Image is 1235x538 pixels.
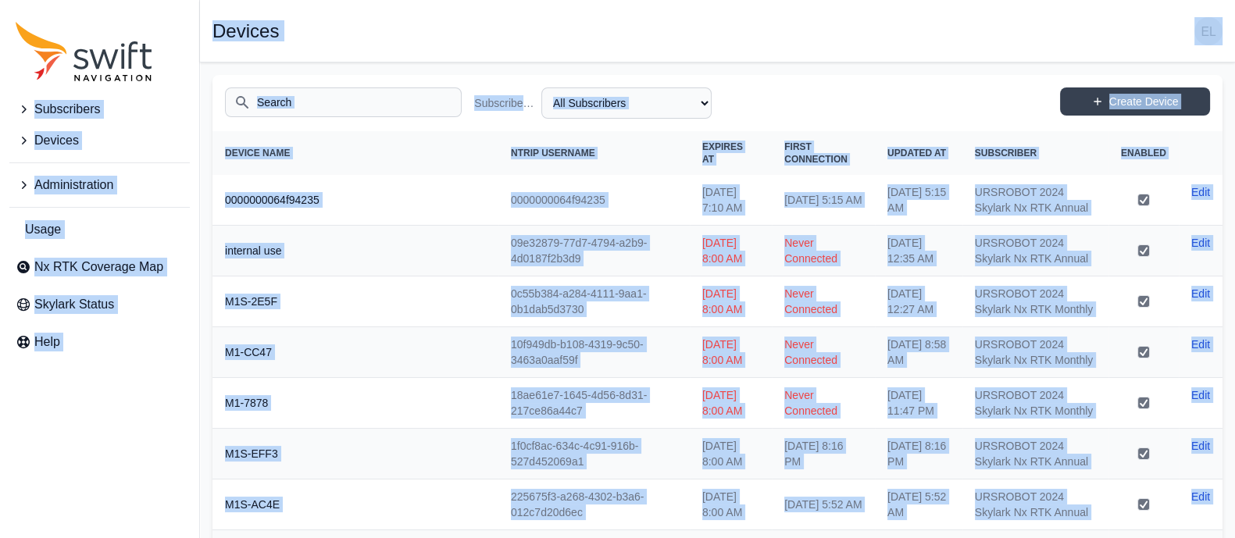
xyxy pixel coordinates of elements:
[9,289,190,320] a: Skylark Status
[34,131,79,150] span: Devices
[690,479,772,530] td: [DATE] 8:00 AM
[34,176,113,194] span: Administration
[498,276,690,327] td: 0c55b384-a284-4111-9aa1-0b1dab5d3730
[1191,489,1210,504] a: Edit
[962,479,1108,530] td: URSROBOT 2024 Skylark Nx RTK Annual
[1191,387,1210,403] a: Edit
[1191,286,1210,301] a: Edit
[962,327,1108,378] td: URSROBOT 2024 Skylark Nx RTK Monthly
[225,87,462,117] input: Search
[690,175,772,226] td: [DATE] 7:10 AM
[962,175,1108,226] td: URSROBOT 2024 Skylark Nx RTK Annual
[34,258,163,276] span: Nx RTK Coverage Map
[1060,87,1210,116] a: Create Device
[772,378,875,429] td: Never Connected
[690,276,772,327] td: [DATE] 8:00 AM
[212,429,498,479] th: M1S-EFF3
[962,378,1108,429] td: URSROBOT 2024 Skylark Nx RTK Monthly
[690,429,772,479] td: [DATE] 8:00 AM
[962,131,1108,175] th: Subscriber
[9,125,190,156] button: Devices
[875,276,962,327] td: [DATE] 12:27 AM
[875,479,962,530] td: [DATE] 5:52 AM
[772,327,875,378] td: Never Connected
[772,429,875,479] td: [DATE] 8:16 PM
[212,131,498,175] th: Device Name
[875,175,962,226] td: [DATE] 5:15 AM
[1191,337,1210,352] a: Edit
[212,22,279,41] h1: Devices
[962,226,1108,276] td: URSROBOT 2024 Skylark Nx RTK Annual
[212,479,498,530] th: M1S-AC4E
[212,276,498,327] th: M1S-2E5F
[875,226,962,276] td: [DATE] 12:35 AM
[212,327,498,378] th: M1-CC47
[962,276,1108,327] td: URSROBOT 2024 Skylark Nx RTK Monthly
[1194,17,1223,45] img: user photo
[212,226,498,276] th: internal use
[498,378,690,429] td: 18ae61e7-1645-4d56-8d31-217ce86a44c7
[875,327,962,378] td: [DATE] 8:58 AM
[9,251,190,283] a: Nx RTK Coverage Map
[784,141,848,165] span: First Connection
[474,95,535,111] label: Subscriber Name
[875,378,962,429] td: [DATE] 11:47 PM
[1108,131,1179,175] th: Enabled
[962,429,1108,479] td: URSROBOT 2024 Skylark Nx RTK Annual
[541,87,712,119] select: Subscriber
[690,327,772,378] td: [DATE] 8:00 AM
[702,141,743,165] span: Expires At
[690,378,772,429] td: [DATE] 8:00 AM
[772,226,875,276] td: Never Connected
[212,175,498,226] th: 0000000064f94235
[498,175,690,226] td: 0000000064f94235
[498,327,690,378] td: 10f949db-b108-4319-9c50-3463a0aaf59f
[772,276,875,327] td: Never Connected
[887,148,946,159] span: Updated At
[34,100,100,119] span: Subscribers
[772,175,875,226] td: [DATE] 5:15 AM
[34,333,60,351] span: Help
[498,479,690,530] td: 225675f3-a268-4302-b3a6-012c7d20d6ec
[1191,235,1210,251] a: Edit
[498,131,690,175] th: NTRIP Username
[498,226,690,276] td: 09e32879-77d7-4794-a2b9-4d0187f2b3d9
[498,429,690,479] td: 1f0cf8ac-634c-4c91-916b-527d452069a1
[1191,184,1210,200] a: Edit
[772,479,875,530] td: [DATE] 5:52 AM
[9,94,190,125] button: Subscribers
[212,378,498,429] th: M1-7878
[9,326,190,358] a: Help
[9,169,190,201] button: Administration
[9,214,190,245] a: Usage
[1191,438,1210,454] a: Edit
[690,226,772,276] td: [DATE] 8:00 AM
[34,295,114,314] span: Skylark Status
[875,429,962,479] td: [DATE] 8:16 PM
[25,220,61,239] span: Usage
